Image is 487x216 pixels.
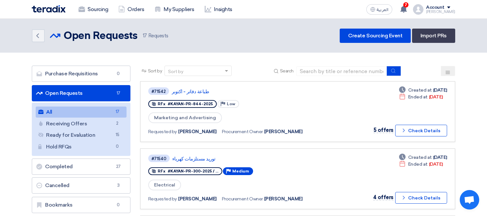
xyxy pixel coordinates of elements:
a: Sourcing [73,2,113,17]
a: Cancelled3 [32,177,130,194]
span: RFx [158,102,165,106]
input: Search by title or reference number [296,66,387,76]
span: 0 [114,143,121,150]
span: Procurement Owner [222,128,263,135]
div: [DATE] [399,94,443,100]
div: [PERSON_NAME] [426,10,455,14]
span: 0 [115,70,122,77]
a: Orders [113,2,149,17]
div: [DATE] [399,87,447,94]
a: Hold RFQs [36,141,127,152]
div: #71542 [152,89,166,94]
button: العربية [366,4,392,15]
span: Marketing and Advertising [148,112,222,123]
div: [DATE] [399,154,447,161]
span: 0 [115,202,122,208]
a: Ready for Evaluation [36,130,127,141]
button: Check Details [395,125,447,136]
span: Search [280,68,294,74]
span: [PERSON_NAME] [178,128,217,135]
span: 15 [114,132,121,138]
span: العربية [377,7,388,12]
a: طباعة دفاتر - اكتوبر [172,89,334,95]
span: 3 [115,182,122,189]
span: 27 [115,163,122,170]
a: All [36,107,127,118]
span: Created at [408,87,432,94]
span: Electrical [148,180,181,190]
a: Insights [200,2,237,17]
div: [DATE] [399,161,443,168]
span: Procurement Owner [222,196,263,202]
span: 17 [115,90,122,96]
span: 7 [403,2,408,7]
span: #KAYAN-PR-300-2025 / ... [168,169,218,173]
span: Ended at [408,94,428,100]
span: Ended at [408,161,428,168]
a: Create Sourcing Event [340,29,411,43]
span: RFx [158,169,165,173]
span: Requested by [148,128,177,135]
span: #KAYAN-PR-844-2025 [168,102,213,106]
a: Completed27 [32,159,130,175]
span: 4 offers [373,194,394,200]
span: Sort by [148,68,162,74]
span: Low [227,102,235,106]
span: [PERSON_NAME] [264,196,303,202]
div: Sort by [168,68,183,75]
span: 17 [143,33,147,39]
span: Requested by [148,196,177,202]
span: 5 offers [373,127,394,133]
span: Medium [232,169,249,173]
a: Bookmarks0 [32,197,130,213]
span: 17 [114,108,121,115]
a: توريد مستلزمات كهرباء [172,156,335,162]
img: profile_test.png [413,4,423,15]
span: [PERSON_NAME] [178,196,217,202]
img: Teradix logo [32,5,66,13]
h2: Open Requests [64,30,138,43]
a: Purchase Requisitions0 [32,66,130,82]
a: Import PRs [412,29,455,43]
span: Requests [143,32,168,40]
span: 2 [114,120,121,127]
a: My Suppliers [149,2,199,17]
a: Open Requests17 [32,85,130,101]
span: Created at [408,154,432,161]
button: Check Details [395,192,447,204]
div: Open chat [460,190,479,210]
div: #71540 [152,157,166,161]
div: Account [426,5,444,10]
span: [PERSON_NAME] [264,128,303,135]
a: Receiving Offers [36,118,127,129]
